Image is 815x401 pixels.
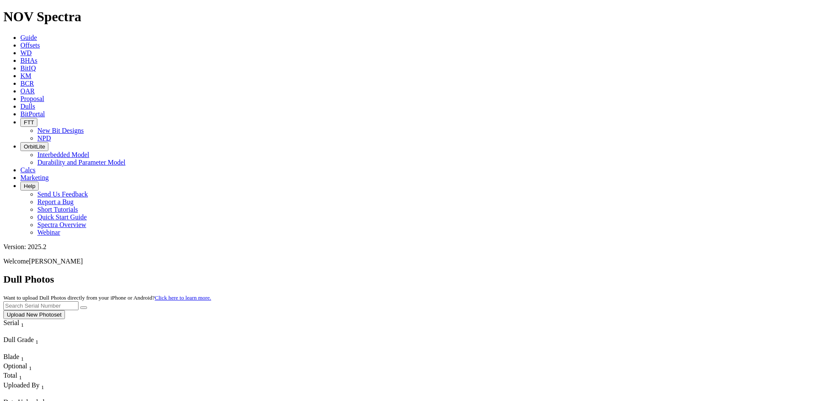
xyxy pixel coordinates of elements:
[20,174,49,181] a: Marketing
[19,375,22,381] sub: 1
[20,95,44,102] a: Proposal
[29,365,32,371] sub: 1
[21,319,24,326] span: Sort None
[20,142,48,151] button: OrbitLite
[29,258,83,265] span: [PERSON_NAME]
[20,166,36,174] a: Calcs
[37,198,73,205] a: Report a Bug
[3,353,33,362] div: Sort None
[20,103,35,110] a: Dulls
[41,381,44,389] span: Sort None
[37,191,88,198] a: Send Us Feedback
[21,322,24,328] sub: 1
[155,294,211,301] a: Click here to learn more.
[3,9,812,25] h1: NOV Spectra
[41,384,44,390] sub: 1
[3,362,33,372] div: Optional Sort None
[37,159,126,166] a: Durability and Parameter Model
[3,381,84,398] div: Sort None
[3,319,19,326] span: Serial
[20,118,37,127] button: FTT
[3,336,63,353] div: Sort None
[20,182,39,191] button: Help
[3,353,19,360] span: Blade
[20,57,37,64] a: BHAs
[3,372,33,381] div: Total Sort None
[24,143,45,150] span: OrbitLite
[20,87,35,95] a: OAR
[37,229,60,236] a: Webinar
[3,294,211,301] small: Want to upload Dull Photos directly from your iPhone or Android?
[21,353,24,360] span: Sort None
[3,372,33,381] div: Sort None
[37,206,78,213] a: Short Tutorials
[36,339,39,345] sub: 1
[20,110,45,118] a: BitPortal
[20,72,31,79] a: KM
[3,243,812,251] div: Version: 2025.2
[20,80,34,87] a: BCR
[36,336,39,343] span: Sort None
[3,381,39,389] span: Uploaded By
[37,151,89,158] a: Interbedded Model
[37,135,51,142] a: NPD
[3,372,17,379] span: Total
[37,221,86,228] a: Spectra Overview
[3,362,27,370] span: Optional
[3,319,39,336] div: Sort None
[21,356,24,362] sub: 1
[20,64,36,72] a: BitIQ
[3,319,39,328] div: Serial Sort None
[19,372,22,379] span: Sort None
[3,391,84,398] div: Column Menu
[24,119,34,126] span: FTT
[20,49,32,56] a: WD
[24,183,35,189] span: Help
[3,258,812,265] p: Welcome
[3,310,65,319] button: Upload New Photoset
[3,362,33,372] div: Sort None
[37,127,84,134] a: New Bit Designs
[3,353,33,362] div: Blade Sort None
[29,362,32,370] span: Sort None
[3,381,84,391] div: Uploaded By Sort None
[3,328,39,336] div: Column Menu
[20,34,37,41] a: Guide
[3,301,79,310] input: Search Serial Number
[20,42,40,49] a: Offsets
[3,274,812,285] h2: Dull Photos
[3,345,63,353] div: Column Menu
[3,336,63,345] div: Dull Grade Sort None
[37,213,87,221] a: Quick Start Guide
[3,336,34,343] span: Dull Grade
